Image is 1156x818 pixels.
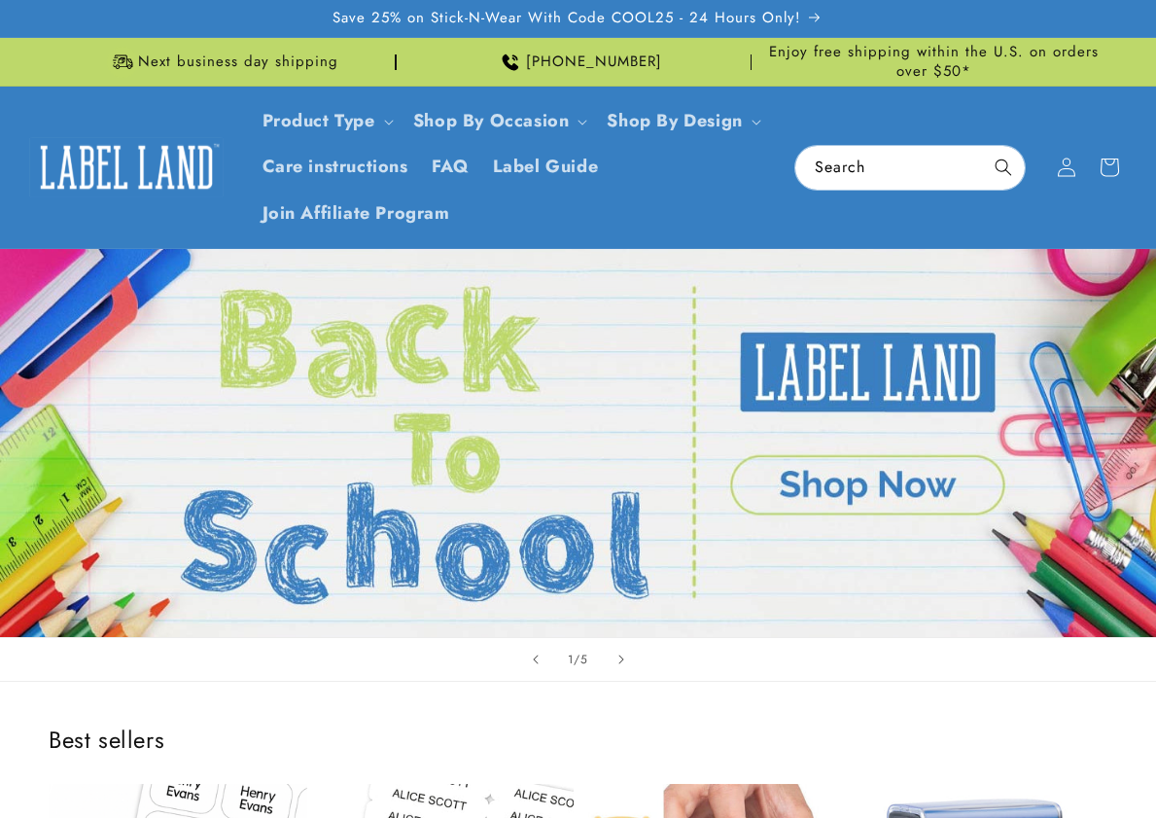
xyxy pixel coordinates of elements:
div: Announcement [49,38,397,86]
span: Shop By Occasion [413,110,570,132]
a: Shop By Design [607,108,742,133]
a: Label Land [22,129,231,204]
a: Join Affiliate Program [251,191,462,236]
span: Join Affiliate Program [263,202,450,225]
span: 5 [580,650,588,669]
span: Care instructions [263,156,408,178]
span: FAQ [432,156,470,178]
summary: Product Type [251,98,402,144]
a: Product Type [263,108,375,133]
summary: Shop By Design [595,98,768,144]
span: / [574,650,580,669]
span: Label Guide [493,156,599,178]
a: Label Guide [481,144,611,190]
a: Care instructions [251,144,420,190]
button: Previous slide [514,638,557,681]
button: Next slide [600,638,643,681]
span: [PHONE_NUMBER] [526,53,662,72]
span: 1 [568,650,574,669]
div: Announcement [759,38,1107,86]
summary: Shop By Occasion [402,98,596,144]
span: Enjoy free shipping within the U.S. on orders over $50* [759,43,1107,81]
iframe: Gorgias Floating Chat [748,727,1137,799]
img: Label Land [29,137,224,197]
a: FAQ [420,144,481,190]
button: Search [982,146,1025,189]
h2: Best sellers [49,725,1107,755]
span: Save 25% on Stick-N-Wear With Code COOL25 - 24 Hours Only! [333,9,801,28]
div: Announcement [404,38,753,86]
span: Next business day shipping [138,53,338,72]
